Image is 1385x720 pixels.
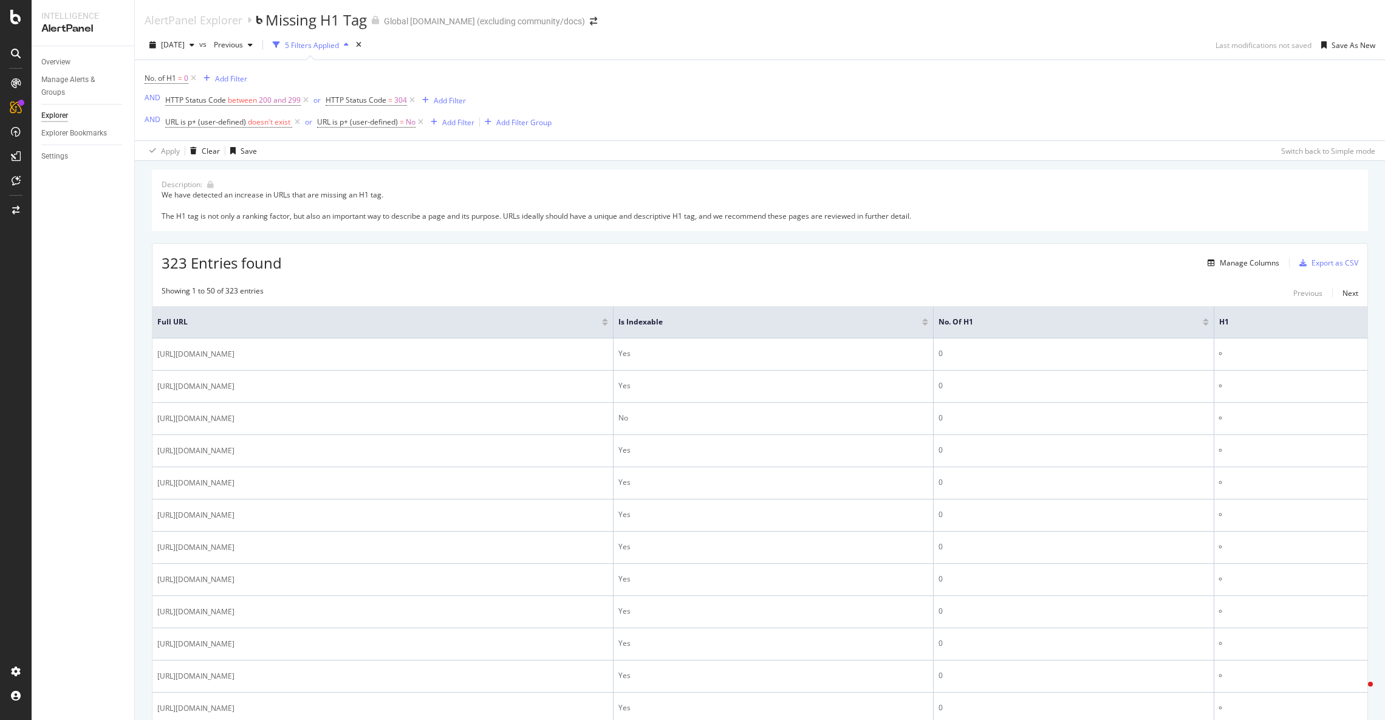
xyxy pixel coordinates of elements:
div: Save As New [1332,40,1375,50]
button: Previous [1293,286,1322,300]
div: Add Filter [442,117,474,128]
span: 323 Entries found [162,253,282,273]
span: URL is p+ (user-defined) [165,117,246,127]
div: 0 [939,606,1209,617]
div: 0 [939,702,1209,713]
span: 200 and 299 [259,92,301,109]
span: HTTP Status Code [165,95,226,105]
div: Missing H1 Tag [265,10,367,30]
div: We have detected an increase in URLs that are missing an H1 tag. The H1 tag is not only a ranking... [162,190,1358,221]
a: Explorer Bookmarks [41,127,126,140]
div: Yes [618,380,928,391]
div: Export as CSV [1311,258,1358,268]
div: times [354,39,364,51]
div: Add Filter Group [496,117,552,128]
div: Yes [618,348,928,359]
div: 5 Filters Applied [285,40,339,50]
span: [URL][DOMAIN_NAME] [157,477,234,489]
button: Add Filter [199,71,247,86]
button: AND [145,92,160,103]
a: Manage Alerts & Groups [41,74,126,99]
a: AlertPanel Explorer [145,13,242,27]
span: Previous [209,39,243,50]
span: URL is p+ (user-defined) [317,117,398,127]
span: = [400,117,404,127]
div: Manage Columns [1220,258,1279,268]
div: Yes [618,541,928,552]
span: [URL][DOMAIN_NAME] [157,541,234,554]
span: No. of H1 [939,317,1185,327]
div: Switch back to Simple mode [1281,146,1375,156]
div: 0 [939,574,1209,585]
span: 304 [394,92,407,109]
button: or [305,116,312,128]
div: Next [1342,288,1358,298]
div: Previous [1293,288,1322,298]
div: or [305,117,312,127]
div: Description: [162,179,202,190]
div: Global [DOMAIN_NAME] (excluding community/docs) [384,15,585,27]
div: 0 [939,509,1209,520]
button: AND [145,114,160,125]
span: vs [199,39,209,49]
button: Manage Columns [1203,256,1279,270]
a: Settings [41,150,126,163]
button: 5 Filters Applied [268,35,354,55]
span: [URL][DOMAIN_NAME] [157,606,234,618]
div: 0 [939,670,1209,681]
button: Apply [145,141,180,160]
button: Previous [209,35,258,55]
div: 0 [939,541,1209,552]
span: [URL][DOMAIN_NAME] [157,574,234,586]
span: Full URL [157,317,584,327]
div: Intelligence [41,10,125,22]
div: Explorer Bookmarks [41,127,107,140]
span: 2025 Sep. 26th [161,39,185,50]
button: [DATE] [145,35,199,55]
div: arrow-right-arrow-left [590,17,597,26]
span: = [388,95,392,105]
div: Clear [202,146,220,156]
div: 0 [939,380,1209,391]
div: Yes [618,445,928,456]
div: 0 [939,638,1209,649]
span: No [406,114,415,131]
div: Yes [618,638,928,649]
div: 0 [939,413,1209,423]
div: Yes [618,606,928,617]
a: Explorer [41,109,126,122]
button: Add Filter Group [480,115,552,129]
a: Overview [41,56,126,69]
div: Yes [618,574,928,585]
div: 0 [939,477,1209,488]
div: Yes [618,509,928,520]
span: [URL][DOMAIN_NAME] [157,445,234,457]
button: Next [1342,286,1358,300]
span: [URL][DOMAIN_NAME] [157,509,234,521]
span: 0 [184,70,188,87]
div: Explorer [41,109,68,122]
div: Yes [618,702,928,713]
iframe: Intercom live chat [1344,679,1373,708]
div: Manage Alerts & Groups [41,74,114,99]
span: doesn't exist [248,117,290,127]
span: [URL][DOMAIN_NAME] [157,702,234,715]
div: Yes [618,670,928,681]
span: No. of H1 [145,73,176,83]
span: [URL][DOMAIN_NAME] [157,380,234,393]
button: Switch back to Simple mode [1276,141,1375,160]
div: AlertPanel [41,22,125,36]
span: [URL][DOMAIN_NAME] [157,413,234,425]
div: No [618,413,928,423]
button: Export as CSV [1294,253,1358,273]
button: Save [225,141,257,160]
div: Save [241,146,257,156]
span: [URL][DOMAIN_NAME] [157,670,234,682]
div: Yes [618,477,928,488]
div: Showing 1 to 50 of 323 entries [162,286,264,300]
div: 0 [939,348,1209,359]
div: Add Filter [215,74,247,84]
div: 0 [939,445,1209,456]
